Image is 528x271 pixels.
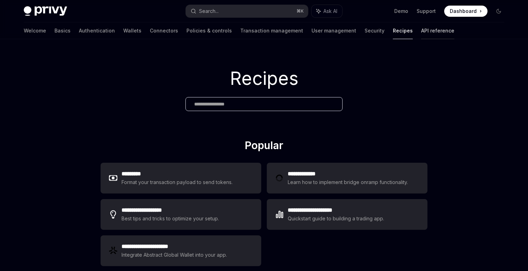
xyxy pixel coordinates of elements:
div: Learn how to implement bridge onramp functionality. [288,178,410,186]
a: Support [417,8,436,15]
div: Search... [199,7,219,15]
a: Wallets [123,22,141,39]
img: dark logo [24,6,67,16]
button: Ask AI [311,5,342,17]
a: Transaction management [240,22,303,39]
a: API reference [421,22,454,39]
div: Quickstart guide to building a trading app. [288,214,384,223]
span: Dashboard [450,8,477,15]
a: Authentication [79,22,115,39]
a: Recipes [393,22,413,39]
div: Integrate Abstract Global Wallet into your app. [122,251,228,259]
button: Toggle dark mode [493,6,504,17]
a: **** ****Format your transaction payload to send tokens. [101,163,261,193]
a: Basics [54,22,71,39]
h2: Popular [101,139,427,154]
span: Ask AI [323,8,337,15]
button: Search...⌘K [186,5,308,17]
div: Format your transaction payload to send tokens. [122,178,233,186]
a: Welcome [24,22,46,39]
a: **** **** ***Learn how to implement bridge onramp functionality. [267,163,427,193]
div: Best tips and tricks to optimize your setup. [122,214,220,223]
span: ⌘ K [296,8,304,14]
a: Policies & controls [186,22,232,39]
a: Dashboard [444,6,487,17]
a: User management [311,22,356,39]
a: Demo [394,8,408,15]
a: Security [365,22,384,39]
a: Connectors [150,22,178,39]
